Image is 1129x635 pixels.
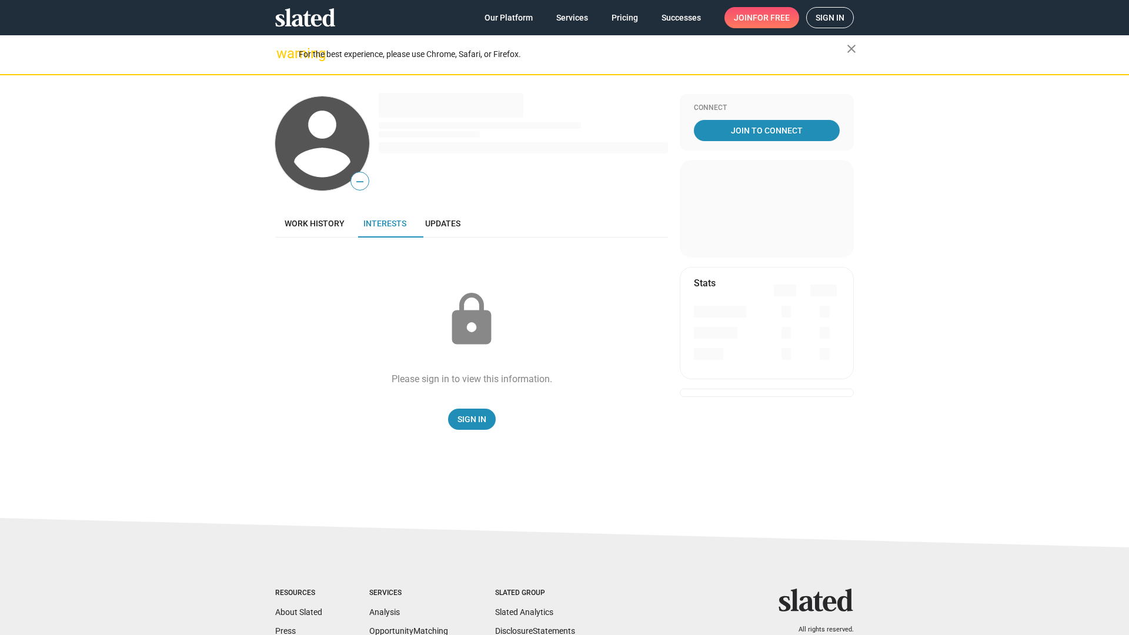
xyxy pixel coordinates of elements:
[275,209,354,238] a: Work history
[475,7,542,28] a: Our Platform
[416,209,470,238] a: Updates
[556,7,588,28] span: Services
[694,103,840,113] div: Connect
[612,7,638,28] span: Pricing
[448,409,496,430] a: Sign In
[392,373,552,385] div: Please sign in to view this information.
[495,607,553,617] a: Slated Analytics
[354,209,416,238] a: Interests
[696,120,837,141] span: Join To Connect
[694,277,716,289] mat-card-title: Stats
[369,607,400,617] a: Analysis
[351,174,369,189] span: —
[652,7,710,28] a: Successes
[753,7,790,28] span: for free
[724,7,799,28] a: Joinfor free
[363,219,406,228] span: Interests
[369,589,448,598] div: Services
[547,7,597,28] a: Services
[734,7,790,28] span: Join
[816,8,844,28] span: Sign in
[275,607,322,617] a: About Slated
[662,7,701,28] span: Successes
[602,7,647,28] a: Pricing
[299,46,847,62] div: For the best experience, please use Chrome, Safari, or Firefox.
[457,409,486,430] span: Sign In
[276,46,290,61] mat-icon: warning
[495,589,575,598] div: Slated Group
[442,290,501,349] mat-icon: lock
[285,219,345,228] span: Work history
[694,120,840,141] a: Join To Connect
[425,219,460,228] span: Updates
[275,589,322,598] div: Resources
[844,42,859,56] mat-icon: close
[485,7,533,28] span: Our Platform
[806,7,854,28] a: Sign in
